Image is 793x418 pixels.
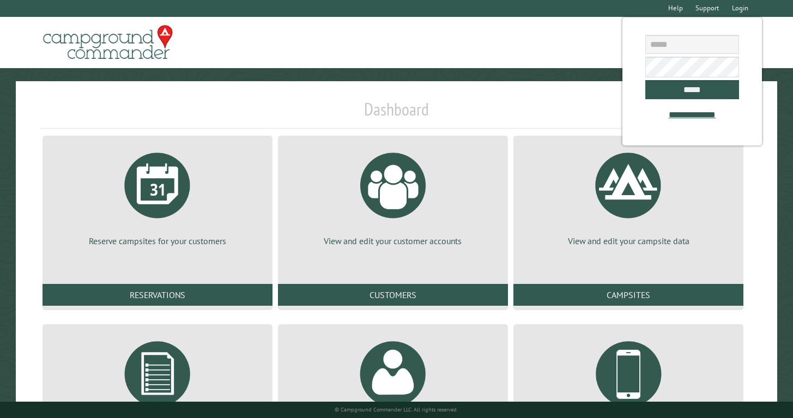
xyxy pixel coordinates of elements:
[291,144,495,247] a: View and edit your customer accounts
[40,21,176,64] img: Campground Commander
[56,235,259,247] p: Reserve campsites for your customers
[335,406,458,413] small: © Campground Commander LLC. All rights reserved.
[56,144,259,247] a: Reserve campsites for your customers
[526,144,730,247] a: View and edit your campsite data
[43,284,273,306] a: Reservations
[278,284,508,306] a: Customers
[291,235,495,247] p: View and edit your customer accounts
[40,99,754,129] h1: Dashboard
[526,235,730,247] p: View and edit your campsite data
[513,284,743,306] a: Campsites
